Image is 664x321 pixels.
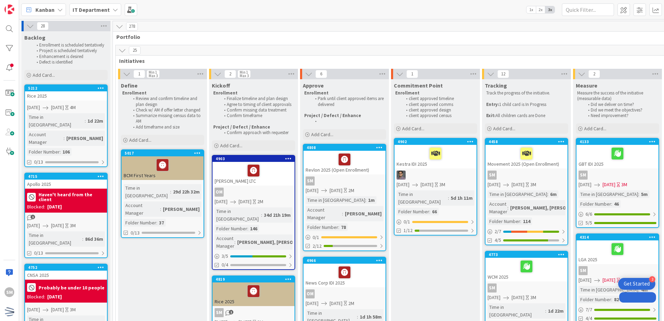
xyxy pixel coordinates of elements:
[421,181,433,188] span: [DATE]
[27,222,40,229] span: [DATE]
[304,233,385,242] div: 0/1
[624,280,650,287] div: Get Started
[576,305,658,314] div: 7/7
[612,200,621,208] div: 46
[343,210,383,217] div: [PERSON_NAME]
[220,130,294,135] li: Confirm approach with requester
[315,70,327,78] span: 6
[25,85,107,91] div: 5212
[402,107,476,113] li: client approved design
[579,286,638,294] div: Time in [GEOGRAPHIC_DATA]
[27,148,60,156] div: Folder Number
[530,181,536,188] div: 3M
[545,6,555,13] span: 3x
[222,261,228,269] span: 0/4
[579,181,591,188] span: [DATE]
[402,113,476,118] li: client approved census
[124,219,156,227] div: Folder Number
[33,48,107,53] li: Project is scheduled tentatively
[584,102,658,107] li: Did we deliver on time?
[39,192,105,202] b: Haven't heard from the client
[27,306,40,313] span: [DATE]
[306,300,318,307] span: [DATE]
[33,59,107,65] li: Defect is identified
[121,149,204,238] a: 5017BCM First YearsTime in [GEOGRAPHIC_DATA]:29d 22h 32mAccount Manager:[PERSON_NAME]Folder Numbe...
[530,294,536,301] div: 3M
[28,174,107,179] div: 4715
[27,131,64,146] div: Account Manager
[25,264,107,280] div: 4752CNSA 2025
[220,113,294,118] li: Confirm timeframe
[129,124,203,130] li: Add timeframe and size
[486,101,499,107] strong: Entry:
[495,237,501,244] span: 4/5
[536,6,545,13] span: 2x
[603,181,615,188] span: [DATE]
[358,313,383,321] div: 1d 1h 58m
[397,181,409,188] span: [DATE]
[342,210,343,217] span: :
[28,265,107,270] div: 4752
[39,285,105,290] b: Probably be under 10 people
[576,138,659,228] a: 4133GBT IDI 2025SM[DATE][DATE]3MTime in [GEOGRAPHIC_DATA]:5mFolder Number:466/65/5
[486,102,567,107] p: 1 child card is In Progress
[213,252,294,261] div: 3/5
[161,205,201,213] div: [PERSON_NAME]
[33,54,107,59] li: Enhancement is desired
[485,145,567,168] div: Movement 2025 (Open Enrollment)
[579,200,611,208] div: Folder Number
[304,257,385,264] div: 4966
[394,138,477,236] a: 4902Kestra IDI 2025CS[DATE][DATE]3MTime in [GEOGRAPHIC_DATA]:5d 1h 11mFolder Number:660/11/12
[85,117,86,125] span: :
[638,190,639,198] span: :
[357,313,358,321] span: :
[485,139,567,145] div: 4458
[304,257,385,287] div: 4966News Corp IDI 2025
[339,223,348,231] div: 78
[397,190,448,206] div: Time in [GEOGRAPHIC_DATA]
[508,204,588,212] div: [PERSON_NAME], [PERSON_NAME]
[304,289,385,298] div: OM
[395,90,420,96] strong: Enrollment
[576,145,658,168] div: GBT IDI 2025
[576,139,658,168] div: 4133GBT IDI 2025
[576,171,658,180] div: SM
[306,196,365,204] div: Time in [GEOGRAPHIC_DATA]
[224,70,236,78] span: 2
[129,96,203,107] li: Review and confirm timeline and plan design
[304,145,385,151] div: 4808
[131,229,140,237] span: 0/13
[406,70,418,78] span: 1
[488,303,545,319] div: Time in [GEOGRAPHIC_DATA]
[618,278,655,290] div: Open Get Started checklist, remaining modules: 3
[215,225,247,232] div: Folder Number
[51,222,64,229] span: [DATE]
[239,198,251,205] span: [DATE]
[34,249,43,257] span: 0/13
[125,151,204,156] div: 5017
[429,208,430,215] span: :
[122,90,147,96] strong: Enrollment
[303,82,324,89] span: Approve
[27,203,45,211] div: Blocked:
[576,234,658,240] div: 4314
[24,34,45,41] span: Backlog
[394,82,443,89] span: Commitment Point
[240,74,249,77] div: Max 3
[621,181,627,188] div: 3M
[129,107,203,113] li: Check w/ AM if offer letter changed
[348,300,354,307] div: 2M
[521,217,532,225] div: 114
[576,82,597,89] span: Measure
[215,234,234,250] div: Account Manager
[395,139,476,145] div: 4902
[160,205,161,213] span: :
[489,139,567,144] div: 4458
[577,90,658,102] p: Measure the success of the initiative (measurable data)
[25,173,107,189] div: 4715Apollo 2025
[649,276,655,282] div: 3
[395,145,476,168] div: Kestra IDI 2025
[262,211,292,219] div: 34d 21h 19m
[338,223,339,231] span: :
[216,156,294,161] div: 4903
